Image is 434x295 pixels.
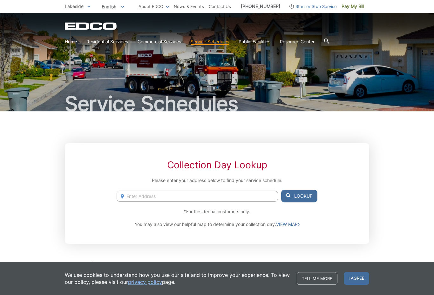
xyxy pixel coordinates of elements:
a: Service Schedules [191,38,229,45]
span: English [97,1,129,12]
span: Pay My Bill [342,3,364,10]
a: Home [65,38,77,45]
a: privacy policy [128,278,162,285]
a: Public Facilities [239,38,270,45]
a: Residential Services [86,38,128,45]
h2: Collection Day Lookup [117,159,317,171]
a: Resource Center [280,38,315,45]
a: News & Events [174,3,204,10]
h1: Service Schedules [65,94,369,114]
span: Lakeside [65,4,84,9]
a: Tell me more [297,272,337,285]
a: EDCD logo. Return to the homepage. [65,22,118,30]
button: Lookup [281,190,317,202]
p: We use cookies to understand how you use our site and to improve your experience. To view our pol... [65,271,290,285]
a: VIEW MAP [276,221,300,228]
p: You may also view our helpful map to determine your collection day. [117,221,317,228]
span: I agree [344,272,369,285]
p: Please enter your address below to find your service schedule: [117,177,317,184]
a: Contact Us [209,3,231,10]
input: Enter Address [117,191,278,202]
p: *For Residential customers only. [117,208,317,215]
a: About EDCO [139,3,169,10]
h2: San Diego County Customers [65,260,369,271]
a: Commercial Services [138,38,181,45]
